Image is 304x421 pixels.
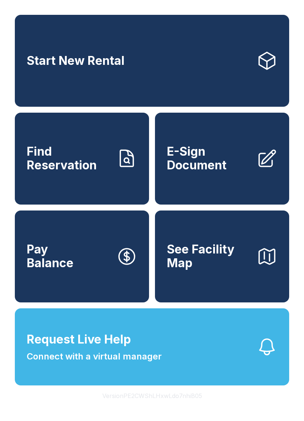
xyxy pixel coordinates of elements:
button: VersionPE2CWShLHxwLdo7nhiB05 [96,385,208,406]
span: Pay Balance [27,243,73,270]
button: Request Live HelpConnect with a virtual manager [15,308,289,385]
a: E-Sign Document [155,113,289,205]
span: Start New Rental [27,54,125,68]
span: Connect with a virtual manager [27,350,162,363]
a: Find Reservation [15,113,149,205]
a: Start New Rental [15,15,289,107]
span: See Facility Map [167,243,251,270]
button: See Facility Map [155,210,289,302]
span: Find Reservation [27,145,110,172]
span: Request Live Help [27,331,131,348]
span: E-Sign Document [167,145,251,172]
a: PayBalance [15,210,149,302]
